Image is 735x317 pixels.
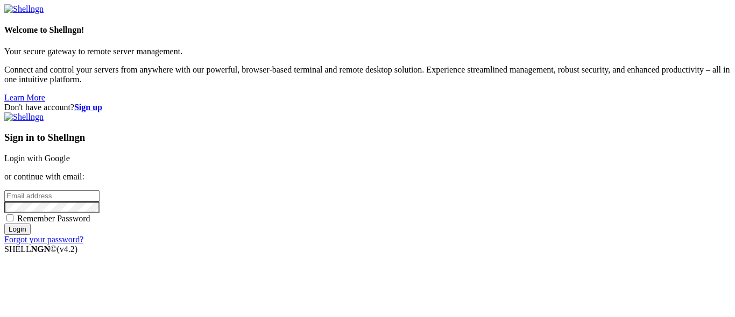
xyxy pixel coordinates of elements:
input: Remember Password [6,214,13,221]
span: 4.2.0 [57,244,78,254]
a: Login with Google [4,154,70,163]
h4: Welcome to Shellngn! [4,25,731,35]
a: Learn More [4,93,45,102]
input: Email address [4,190,100,201]
p: or continue with email: [4,172,731,182]
b: NGN [31,244,51,254]
span: Remember Password [17,214,90,223]
p: Your secure gateway to remote server management. [4,47,731,56]
a: Forgot your password? [4,235,83,244]
input: Login [4,224,31,235]
span: SHELL © [4,244,77,254]
div: Don't have account? [4,103,731,112]
img: Shellngn [4,4,44,14]
a: Sign up [74,103,102,112]
img: Shellngn [4,112,44,122]
h3: Sign in to Shellngn [4,132,731,143]
p: Connect and control your servers from anywhere with our powerful, browser-based terminal and remo... [4,65,731,84]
